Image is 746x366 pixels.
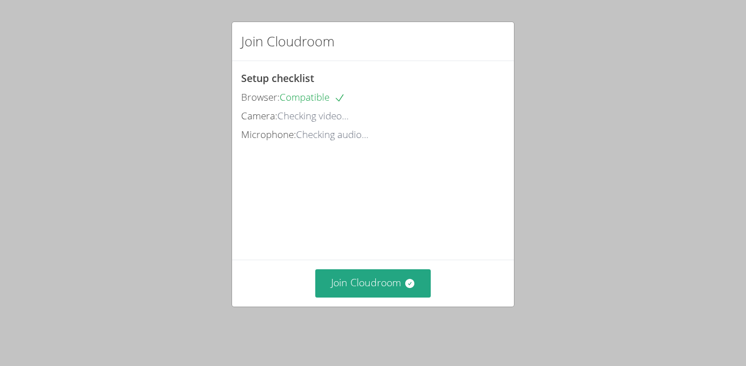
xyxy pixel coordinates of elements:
[241,109,277,122] span: Camera:
[280,91,345,104] span: Compatible
[241,128,296,141] span: Microphone:
[315,269,431,297] button: Join Cloudroom
[241,91,280,104] span: Browser:
[277,109,349,122] span: Checking video...
[241,31,335,51] h2: Join Cloudroom
[296,128,368,141] span: Checking audio...
[241,71,314,85] span: Setup checklist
